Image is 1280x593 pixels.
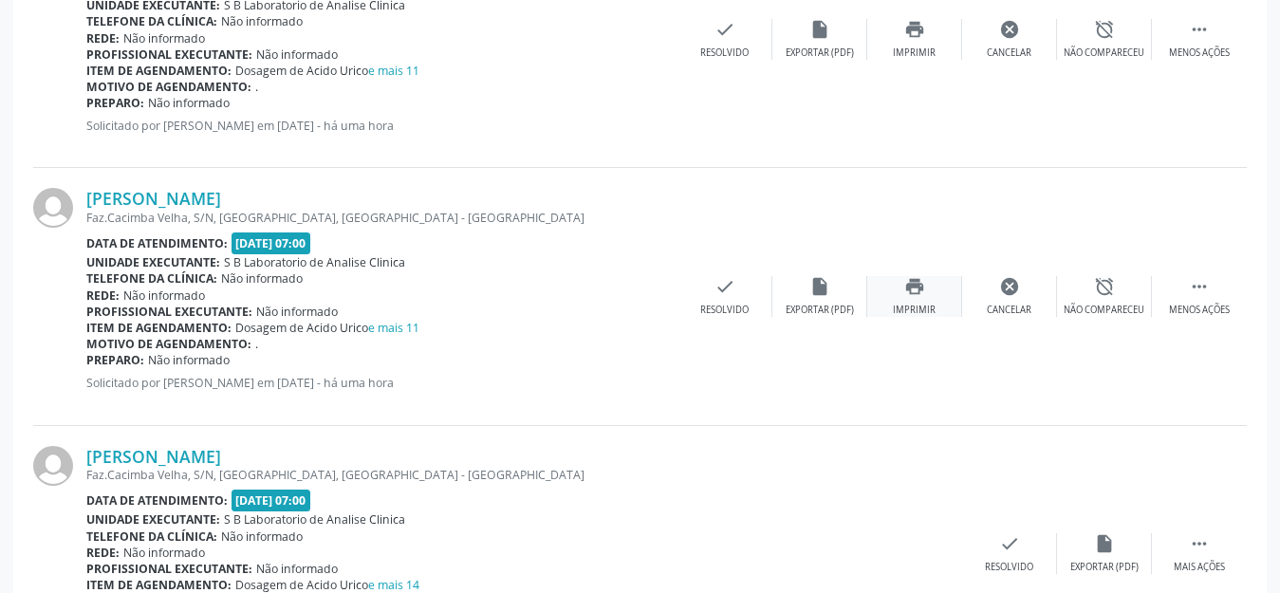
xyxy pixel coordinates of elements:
[1070,561,1139,574] div: Exportar (PDF)
[232,232,311,254] span: [DATE] 07:00
[86,492,228,509] b: Data de atendimento:
[1189,276,1210,297] i: 
[904,19,925,40] i: print
[86,336,251,352] b: Motivo de agendamento:
[255,79,258,95] span: .
[86,118,677,134] p: Solicitado por [PERSON_NAME] em [DATE] - há uma hora
[86,95,144,111] b: Preparo:
[999,19,1020,40] i: cancel
[86,30,120,46] b: Rede:
[1189,19,1210,40] i: 
[86,270,217,287] b: Telefone da clínica:
[221,13,303,29] span: Não informado
[256,304,338,320] span: Não informado
[86,375,677,391] p: Solicitado por [PERSON_NAME] em [DATE] - há uma hora
[368,577,419,593] a: e mais 14
[1064,304,1144,317] div: Não compareceu
[1189,533,1210,554] i: 
[700,46,749,60] div: Resolvido
[809,276,830,297] i: insert_drive_file
[148,352,230,368] span: Não informado
[1094,19,1115,40] i: alarm_off
[86,467,962,483] div: Faz.Cacimba Velha, S/N, [GEOGRAPHIC_DATA], [GEOGRAPHIC_DATA] - [GEOGRAPHIC_DATA]
[86,287,120,304] b: Rede:
[86,235,228,251] b: Data de atendimento:
[86,210,677,226] div: Faz.Cacimba Velha, S/N, [GEOGRAPHIC_DATA], [GEOGRAPHIC_DATA] - [GEOGRAPHIC_DATA]
[33,188,73,228] img: img
[224,254,405,270] span: S B Laboratorio de Analise Clinica
[714,19,735,40] i: check
[700,304,749,317] div: Resolvido
[232,490,311,511] span: [DATE] 07:00
[86,352,144,368] b: Preparo:
[368,320,419,336] a: e mais 11
[987,304,1031,317] div: Cancelar
[1174,561,1225,574] div: Mais ações
[86,304,252,320] b: Profissional executante:
[224,511,405,528] span: S B Laboratorio de Analise Clinica
[368,63,419,79] a: e mais 11
[1169,46,1230,60] div: Menos ações
[86,46,252,63] b: Profissional executante:
[1094,533,1115,554] i: insert_drive_file
[86,577,232,593] b: Item de agendamento:
[86,79,251,95] b: Motivo de agendamento:
[86,13,217,29] b: Telefone da clínica:
[86,545,120,561] b: Rede:
[809,19,830,40] i: insert_drive_file
[893,46,936,60] div: Imprimir
[1169,304,1230,317] div: Menos ações
[86,254,220,270] b: Unidade executante:
[987,46,1031,60] div: Cancelar
[86,561,252,577] b: Profissional executante:
[999,533,1020,554] i: check
[148,95,230,111] span: Não informado
[714,276,735,297] i: check
[86,511,220,528] b: Unidade executante:
[221,270,303,287] span: Não informado
[235,63,419,79] span: Dosagem de Acido Urico
[256,561,338,577] span: Não informado
[786,46,854,60] div: Exportar (PDF)
[86,188,221,209] a: [PERSON_NAME]
[86,320,232,336] b: Item de agendamento:
[999,276,1020,297] i: cancel
[235,577,419,593] span: Dosagem de Acido Urico
[1064,46,1144,60] div: Não compareceu
[221,528,303,545] span: Não informado
[985,561,1033,574] div: Resolvido
[123,30,205,46] span: Não informado
[33,446,73,486] img: img
[256,46,338,63] span: Não informado
[1094,276,1115,297] i: alarm_off
[86,63,232,79] b: Item de agendamento:
[86,446,221,467] a: [PERSON_NAME]
[904,276,925,297] i: print
[123,545,205,561] span: Não informado
[786,304,854,317] div: Exportar (PDF)
[893,304,936,317] div: Imprimir
[86,528,217,545] b: Telefone da clínica:
[123,287,205,304] span: Não informado
[235,320,419,336] span: Dosagem de Acido Urico
[255,336,258,352] span: .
